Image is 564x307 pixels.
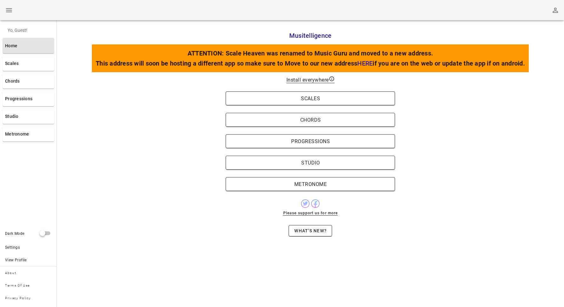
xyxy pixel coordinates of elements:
[232,160,389,166] span: Studio
[232,117,389,123] span: Chords
[3,38,54,53] a: Home
[286,77,335,83] span: Install everywhere
[232,96,389,101] span: Scales
[226,177,395,191] button: Metronome
[3,23,54,38] div: Yo, Guest!
[3,109,54,124] a: Studio
[226,181,395,187] a: Metronome
[92,44,529,72] div: ATTENTION: Scale Heaven was renamed to Music Guru and moved to a new address. This address will s...
[283,211,338,216] a: Please support us for more
[300,199,310,209] img: zKzF9ipwhaBtZ5HWcF2CbQbXUcdddRRRx2p8R9CNI7vI855OwAAAABJRU5ErkJggg==
[232,181,389,187] span: Metronome
[289,32,332,39] span: Musitelligence
[232,138,389,144] span: Progressions
[226,95,395,101] a: Scales
[3,73,54,89] a: Chords
[3,91,54,106] a: Progressions
[226,91,395,105] button: Scales
[226,156,395,170] button: Studio
[226,113,395,127] button: Chords
[279,209,342,217] button: Please support us for more
[226,159,395,165] a: Studio
[3,126,54,142] a: Metronome
[357,60,373,67] a: HERE
[289,225,332,236] button: What's new?
[3,56,54,71] a: Scales
[226,116,395,122] a: Chords
[310,199,320,209] img: mRH2ouwG3hDlZSe0CNSNf1VivZfsRS960Yte9OKT+B95wt9AljnuYQAAAABJRU5ErkJggg==
[226,134,395,148] button: Progressions
[226,138,395,144] a: Progressions
[294,228,327,233] span: What's new?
